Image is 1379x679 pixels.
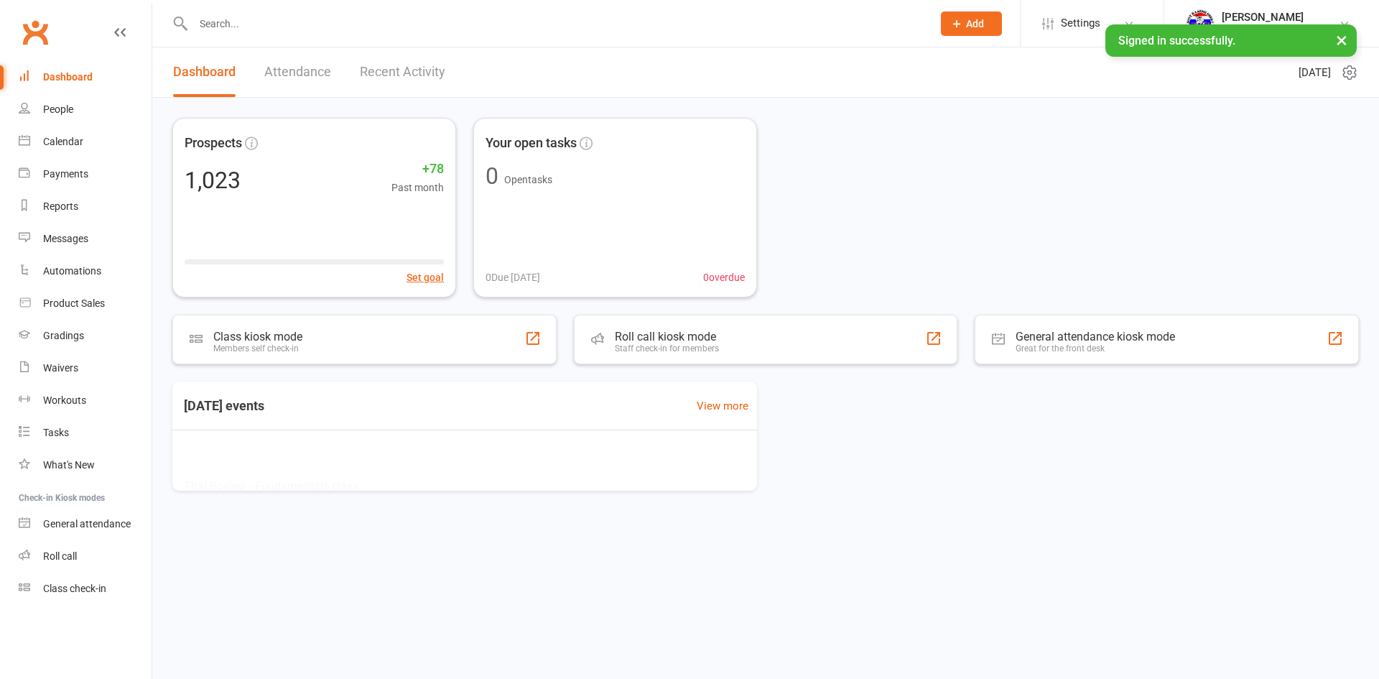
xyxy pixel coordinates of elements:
a: Automations [19,255,152,287]
div: General attendance [43,518,131,530]
a: Calendar [19,126,152,158]
a: Messages [19,223,152,255]
div: What's New [43,459,95,471]
div: Roll call kiosk mode [615,330,719,343]
div: General attendance kiosk mode [1016,330,1175,343]
h3: [DATE] events [172,393,276,419]
span: Open tasks [504,174,552,185]
span: Add [966,18,984,29]
span: Signed in successfully. [1118,34,1235,47]
span: Prospects [185,133,242,154]
div: 1,023 [185,169,241,192]
a: Reports [19,190,152,223]
span: [DATE] [1299,64,1331,81]
div: Calendar [43,136,83,147]
span: 0 Due [DATE] [486,269,540,285]
div: Tasks [43,427,69,438]
div: Members self check-in [213,343,302,354]
a: View more [697,397,748,415]
a: People [19,93,152,126]
div: Dashboard [43,71,93,83]
div: Payments [43,168,88,180]
div: People [43,103,73,115]
div: Class check-in [43,583,106,594]
img: thumb_image1718682644.png [1186,9,1215,38]
a: Product Sales [19,287,152,320]
a: What's New [19,449,152,481]
a: Gradings [19,320,152,352]
div: Workouts [43,394,86,406]
a: Workouts [19,384,152,417]
div: Great for the front desk [1016,343,1175,354]
span: 2 / 100 attendees [674,487,746,503]
span: Settings [1061,7,1100,40]
a: General attendance kiosk mode [19,508,152,540]
div: Roll call [43,550,77,562]
span: Your open tasks [486,133,577,154]
div: Product Sales [43,297,105,309]
button: Set goal [407,269,444,285]
a: Waivers [19,352,152,384]
div: Gradings [43,330,84,341]
span: +78 [391,159,444,180]
a: Class kiosk mode [19,573,152,605]
a: Dashboard [19,61,152,93]
span: Past month [391,180,444,195]
span: Thai Boxing - Fundamentals class [184,476,442,495]
div: Staff check-in for members [615,343,719,354]
a: Tasks [19,417,152,449]
div: Automations [43,265,101,277]
div: Messages [43,233,88,244]
a: Clubworx [17,14,53,50]
div: Class kiosk mode [213,330,302,343]
span: 0 overdue [703,269,745,285]
a: Dashboard [173,47,236,97]
a: Recent Activity [360,47,445,97]
a: Attendance [264,47,331,97]
a: Roll call [19,540,152,573]
div: Waivers [43,362,78,374]
input: Search... [189,14,922,34]
div: SRG Thai Boxing Gym [1222,24,1319,37]
button: Add [941,11,1002,36]
a: Payments [19,158,152,190]
div: [PERSON_NAME] [1222,11,1319,24]
div: 0 [486,165,498,188]
button: × [1329,24,1355,55]
div: Reports [43,200,78,212]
